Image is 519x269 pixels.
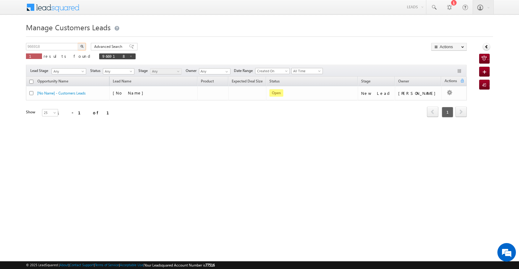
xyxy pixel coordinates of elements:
[361,90,392,96] div: New Lead
[186,68,199,74] span: Owner
[44,53,93,59] span: results found
[266,78,283,86] a: Status
[90,68,103,74] span: Status
[144,263,215,267] span: Your Leadsquared Account Number is
[201,79,214,83] span: Product
[138,68,150,74] span: Stage
[398,79,409,83] span: Owner
[269,89,283,97] span: Open
[358,78,373,86] a: Stage
[442,107,453,117] span: 1
[150,68,182,74] a: Any
[222,69,230,75] a: Show All Items
[52,68,86,74] a: Any
[255,68,288,74] span: Created On
[150,69,180,74] span: Any
[42,110,59,116] span: 25
[110,78,134,86] span: Lead Name
[57,109,116,116] div: 1 - 1 of 1
[70,263,94,267] a: Contact Support
[26,22,111,32] span: Manage Customers Leads
[291,68,323,74] a: All Time
[361,79,370,83] span: Stage
[26,262,215,268] span: © 2025 LeadSquared | | | | |
[26,109,37,115] div: Show
[103,68,134,74] a: Any
[80,45,83,48] img: Search
[29,80,33,84] input: Check all records
[103,69,133,74] span: Any
[398,90,439,96] div: [PERSON_NAME]
[232,79,263,83] span: Expected Deal Size
[30,68,51,74] span: Lead Stage
[199,68,230,74] input: Type to Search
[441,78,460,86] span: Actions
[60,263,69,267] a: About
[34,78,71,86] a: Opportunity Name
[102,53,126,59] span: 966918
[292,68,321,74] span: All Time
[113,90,146,95] span: [No Name]
[234,68,255,74] span: Date Range
[95,263,119,267] a: Terms of Service
[229,78,266,86] a: Expected Deal Size
[427,107,438,117] a: prev
[455,107,467,117] a: next
[120,263,143,267] a: Acceptable Use
[37,91,86,95] a: [No Name] - Customers Leads
[431,43,467,51] button: Actions
[255,68,290,74] a: Created On
[42,109,58,116] a: 25
[29,53,39,59] span: 1
[52,69,84,74] span: Any
[94,44,124,49] span: Advanced Search
[37,79,68,83] span: Opportunity Name
[205,263,215,267] span: 77516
